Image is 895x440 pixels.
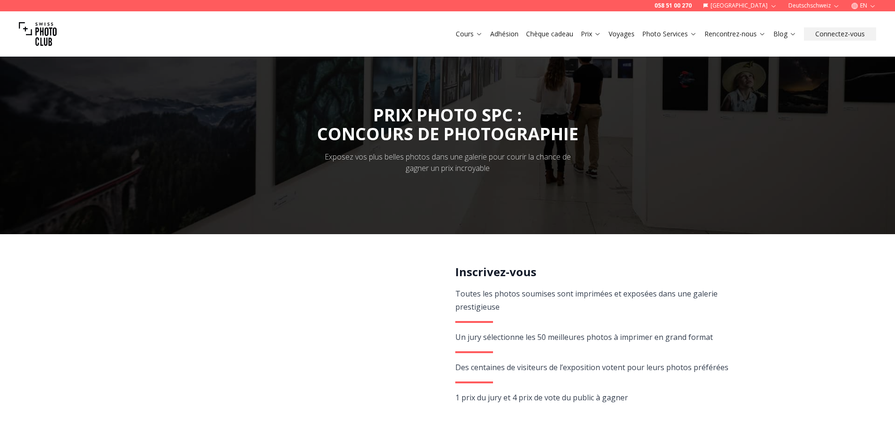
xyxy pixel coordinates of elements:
[804,27,876,41] button: Connectez-vous
[319,151,576,174] div: Exposez vos plus belles photos dans une galerie pour courir la chance de gagner un prix incroyable
[642,29,697,39] a: Photo Services
[455,287,731,313] div: Toutes les photos soumises sont imprimées et exposées dans une galerie prestigieuse
[638,27,701,41] button: Photo Services
[605,27,638,41] button: Voyages
[317,125,578,144] div: CONCOURS DE PHOTOGRAPHIE
[654,2,692,9] a: 058 51 00 270
[522,27,577,41] button: Chèque cadeau
[701,27,770,41] button: Rencontrez-nous
[704,29,766,39] a: Rencontrez-nous
[456,29,483,39] a: Cours
[577,27,605,41] button: Prix
[455,391,731,404] div: 1 prix du jury et 4 prix de vote du public à gagner
[711,2,768,9] font: [GEOGRAPHIC_DATA]
[19,15,57,53] img: Club photo suisse
[456,29,474,39] font: Cours
[642,29,688,39] font: Photo Services
[486,27,522,41] button: Adhésion
[526,29,573,39] a: Chèque cadeau
[860,2,867,9] font: EN
[373,103,522,127] font: PRIX PHOTO SPC :
[704,29,757,39] font: Rencontrez-nous
[455,330,731,344] div: Un jury sélectionne les 50 meilleures photos à imprimer en grand format
[455,264,731,279] h2: Inscrivez-vous
[770,27,800,41] button: Blog
[455,361,731,374] div: Des centaines de visiteurs de l’exposition votent pour leurs photos préférées
[773,29,796,39] a: Blog
[609,29,635,39] a: Voyages
[773,29,787,39] font: Blog
[581,29,592,39] font: Prix
[788,2,831,9] font: Deutschschweiz
[490,29,519,39] a: Adhésion
[452,27,486,41] button: Cours
[581,29,601,39] a: Prix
